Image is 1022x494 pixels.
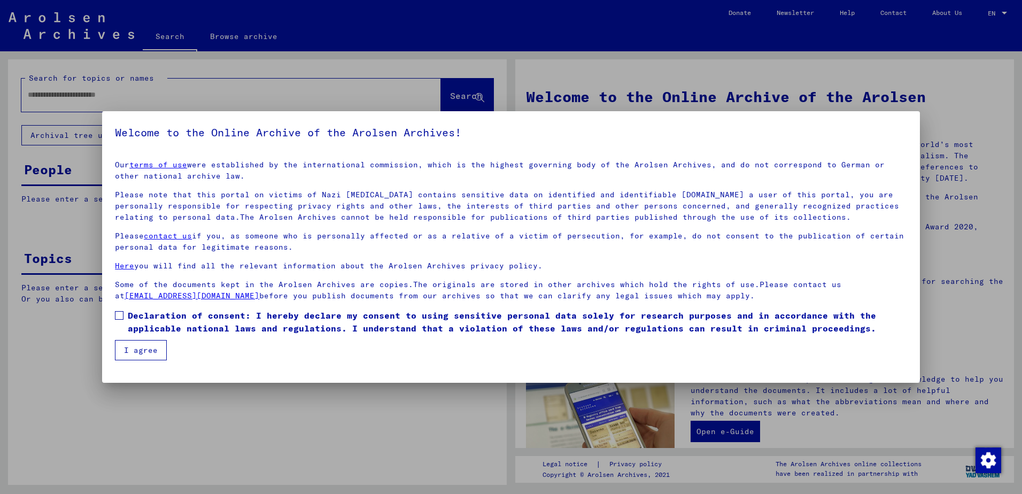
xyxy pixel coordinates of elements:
[144,231,192,241] a: contact us
[115,340,167,360] button: I agree
[115,189,907,223] p: Please note that this portal on victims of Nazi [MEDICAL_DATA] contains sensitive data on identif...
[115,260,907,272] p: you will find all the relevant information about the Arolsen Archives privacy policy.
[128,309,907,335] span: Declaration of consent: I hereby declare my consent to using sensitive personal data solely for r...
[129,160,187,169] a: terms of use
[975,447,1001,473] img: Change consent
[125,291,259,300] a: [EMAIL_ADDRESS][DOMAIN_NAME]
[115,261,134,271] a: Here
[115,279,907,302] p: Some of the documents kept in the Arolsen Archives are copies.The originals are stored in other a...
[115,124,907,141] h5: Welcome to the Online Archive of the Arolsen Archives!
[115,230,907,253] p: Please if you, as someone who is personally affected or as a relative of a victim of persecution,...
[115,159,907,182] p: Our were established by the international commission, which is the highest governing body of the ...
